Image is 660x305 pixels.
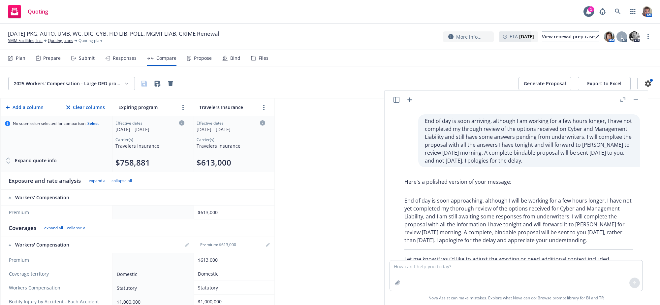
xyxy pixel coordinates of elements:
div: Carrier(s) [115,137,184,142]
a: editPencil [183,241,191,249]
button: collapse all [111,178,132,183]
button: $613,000 [197,157,231,168]
div: Submit [79,56,95,61]
span: ETA : [510,33,534,40]
span: L [620,33,623,40]
div: Travelers Insurance [197,142,265,149]
img: photo [642,6,652,17]
button: Generate Proposal [519,77,571,90]
span: More info... [456,33,482,40]
button: collapse all [67,225,87,231]
span: Workers Compensation [9,285,106,291]
div: Effective dates [115,120,184,126]
button: Expand quote info [5,154,57,167]
span: Nova Assist can make mistakes. Explore what Nova can do: Browse prompt library for and [428,291,604,305]
a: Quoting [5,2,51,21]
a: BI [586,295,590,301]
p: End of day is soon arriving, although I am working for a few hours longer, I have not completed m... [425,117,633,165]
span: Quoting plan [79,38,102,44]
div: Files [259,56,268,61]
a: editPencil [264,241,272,249]
div: 1 [588,6,594,12]
a: Quoting plans [48,38,73,44]
div: Travelers Insurance [115,142,184,149]
div: Premium: $613,000 [196,242,240,248]
button: Add a column [5,101,45,114]
img: photo [629,31,640,42]
button: expand all [89,178,108,183]
button: Export to Excel [578,77,631,90]
input: Expiring program [117,102,176,112]
img: photo [604,31,614,42]
div: Carrier(s) [197,137,265,142]
p: Let me know if you’d like to adjust the wording or need additional context included. [404,255,633,263]
span: Premium [9,257,106,263]
div: $1,000,000 [198,298,268,305]
div: Propose [194,56,212,61]
a: Switch app [626,5,640,18]
button: More info... [443,31,494,42]
a: more [179,103,187,111]
a: Report a Bug [596,5,609,18]
p: End of day is soon approaching, although I will be working for a few hours longer. I have not yet... [404,197,633,244]
div: Statutory [117,285,187,291]
div: Coverages [9,224,36,232]
span: [DATE] PKG, AUTO, UMB, WC, DIC, CYB, FID LIB, POLL, MGMT LIAB, CRIME Renewal [8,30,219,38]
a: SMM Facilities, Inc. [8,38,43,44]
p: Here's a polished version of your message: [404,178,633,186]
input: Travelers Insurance [198,102,257,112]
div: 2025 Workers' Compensation - Large DED program [14,80,121,87]
div: Responses [113,56,137,61]
div: Statutory [198,284,268,291]
span: Premium [9,209,106,216]
div: Bind [230,56,240,61]
div: $613,000 [198,209,268,216]
div: Total premium (click to edit billing info) [115,157,184,168]
span: Bodily Injury by Accident - Each Accident [9,298,106,305]
div: $613,000 [198,256,268,263]
span: Quoting [28,9,48,14]
a: more [644,33,652,41]
div: Total premium (click to edit billing info) [197,157,265,168]
div: [DATE] - [DATE] [115,126,184,133]
a: more [260,103,268,111]
button: 2025 Workers' Compensation - Large DED program [8,77,135,90]
div: [DATE] - [DATE] [197,126,265,133]
strong: [DATE] [519,33,534,40]
div: Workers' Compensation [9,242,106,248]
span: No submission selected for comparison. [13,121,99,126]
div: Domestic [117,271,187,278]
div: Prepare [43,56,61,61]
div: View renewal prep case [542,32,599,42]
div: Plan [16,56,25,61]
div: Domestic [198,270,268,277]
div: Effective dates [197,120,265,126]
span: Coverage territory [9,271,106,277]
a: View renewal prep case [542,31,599,42]
div: Exposure and rate analysis [9,177,81,185]
div: Compare [156,56,176,61]
button: expand all [44,225,63,231]
button: Clear columns [65,101,106,114]
a: TR [599,295,604,301]
a: Search [611,5,624,18]
button: $758,881 [115,157,150,168]
div: Click to edit column carrier quote details [197,120,265,133]
div: Workers' Compensation [9,194,106,201]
